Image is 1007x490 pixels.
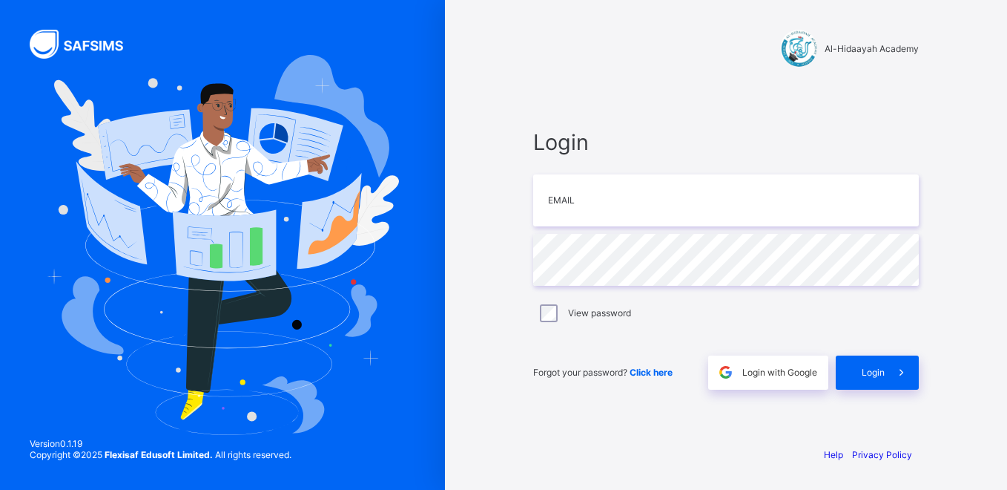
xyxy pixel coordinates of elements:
img: Hero Image [46,55,399,435]
span: Al-Hidaayah Academy [825,43,919,54]
span: Version 0.1.19 [30,438,291,449]
a: Help [824,449,843,460]
a: Click here [630,367,673,378]
span: Login [862,367,885,378]
span: Forgot your password? [533,367,673,378]
img: google.396cfc9801f0270233282035f929180a.svg [717,364,734,381]
span: Copyright © 2025 All rights reserved. [30,449,291,460]
label: View password [568,307,631,318]
a: Privacy Policy [852,449,912,460]
span: Login with Google [742,367,817,378]
span: Login [533,129,919,155]
img: SAFSIMS Logo [30,30,141,59]
strong: Flexisaf Edusoft Limited. [105,449,213,460]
